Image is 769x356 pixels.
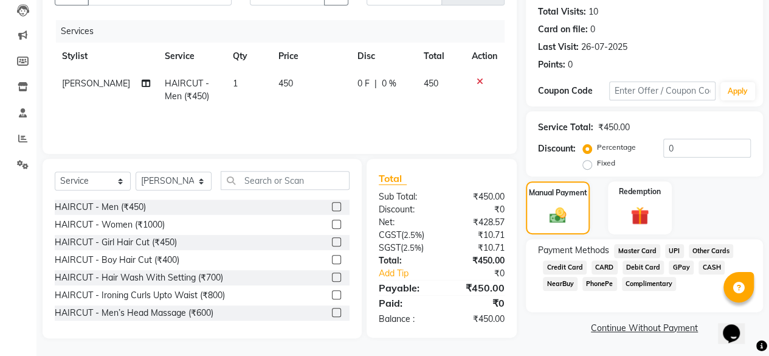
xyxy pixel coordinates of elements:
label: Manual Payment [529,187,587,198]
div: Total: [370,254,442,267]
span: 0 F [357,77,370,90]
label: Percentage [597,142,636,153]
span: Debit Card [622,260,664,274]
div: 10 [588,5,598,18]
div: Discount: [538,142,576,155]
span: Payment Methods [538,244,609,257]
div: HAIRCUT - Hair Wash With Setting (₹700) [55,271,223,284]
span: | [374,77,377,90]
div: Points: [538,58,565,71]
span: [PERSON_NAME] [62,78,130,89]
div: ₹428.57 [441,216,514,229]
th: Service [157,43,226,70]
div: 26-07-2025 [581,41,627,54]
div: ₹450.00 [441,313,514,326]
div: Card on file: [538,23,588,36]
div: ₹0 [441,296,514,310]
a: Continue Without Payment [528,322,760,335]
div: Coupon Code [538,85,609,97]
div: ( ) [370,229,442,242]
div: HAIRCUT - Boy Hair Cut (₹400) [55,254,179,267]
span: SGST [379,242,401,253]
div: Paid: [370,296,442,310]
span: PhonePe [582,277,617,291]
span: CGST [379,229,401,240]
span: 1 [233,78,238,89]
span: Complimentary [622,277,677,291]
span: NearBuy [543,277,578,291]
span: CARD [591,260,618,274]
img: _gift.svg [625,204,655,227]
input: Search or Scan [221,171,350,190]
div: Sub Total: [370,190,442,203]
button: Apply [720,82,755,100]
span: Other Cards [689,244,734,258]
span: Total [379,172,407,185]
th: Action [464,43,505,70]
th: Price [271,43,350,70]
div: Discount: [370,203,442,216]
th: Disc [350,43,416,70]
input: Enter Offer / Coupon Code [609,82,716,100]
span: 0 % [382,77,396,90]
div: Net: [370,216,442,229]
div: Last Visit: [538,41,579,54]
div: ₹450.00 [441,190,514,203]
img: _cash.svg [544,206,572,225]
th: Stylist [55,43,157,70]
div: ₹0 [441,203,514,216]
div: ₹450.00 [441,281,514,295]
div: ( ) [370,242,442,254]
span: CASH [698,260,725,274]
span: 2.5% [404,230,422,240]
div: HAIRCUT - Men (₹450) [55,201,146,214]
div: HAIRCUT - Girl Hair Cut (₹450) [55,236,177,249]
div: 0 [568,58,573,71]
div: Balance : [370,313,442,326]
th: Total [416,43,464,70]
label: Fixed [597,158,615,169]
span: 450 [423,78,438,89]
div: Service Total: [538,121,593,134]
div: HAIRCUT - Men’s Head Massage (₹600) [55,307,213,319]
div: ₹450.00 [598,121,630,134]
span: Credit Card [543,260,587,274]
div: 0 [590,23,595,36]
div: Payable: [370,281,442,295]
div: ₹0 [453,267,514,280]
span: Master Card [614,244,660,258]
a: Add Tip [370,267,453,280]
th: Qty [226,43,271,70]
span: 450 [278,78,293,89]
div: HAIRCUT - Ironing Curls Upto Waist (₹800) [55,289,225,302]
div: ₹10.71 [441,242,514,254]
div: ₹450.00 [441,254,514,267]
div: Total Visits: [538,5,586,18]
span: 2.5% [403,243,421,253]
div: Services [56,20,514,43]
div: HAIRCUT - Women (₹1000) [55,218,165,231]
span: UPI [665,244,684,258]
span: HAIRCUT - Men (₹450) [165,78,209,102]
span: GPay [669,260,694,274]
label: Redemption [619,186,661,197]
iframe: chat widget [718,307,757,344]
div: ₹10.71 [441,229,514,242]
